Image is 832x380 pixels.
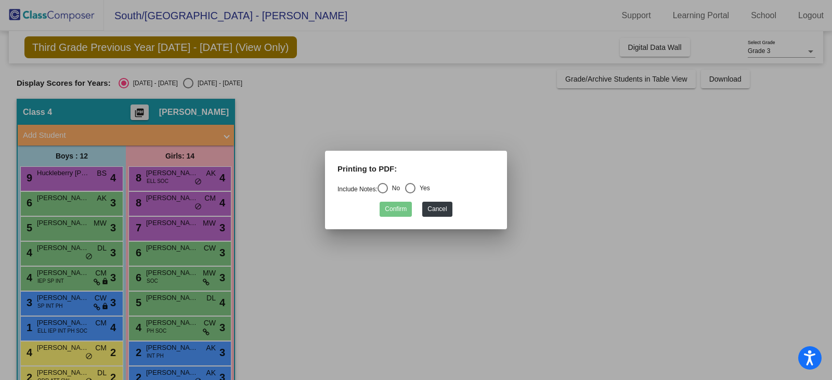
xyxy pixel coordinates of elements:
[337,163,397,175] label: Printing to PDF:
[388,184,400,193] div: No
[337,186,378,193] a: Include Notes:
[337,186,430,193] mat-radio-group: Select an option
[415,184,430,193] div: Yes
[422,202,452,217] button: Cancel
[380,202,412,217] button: Confirm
